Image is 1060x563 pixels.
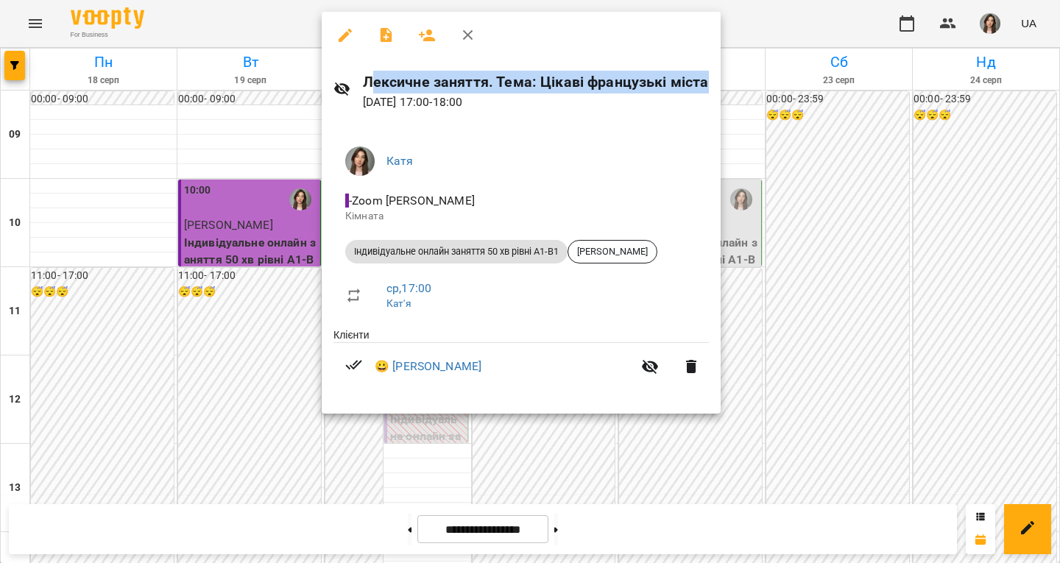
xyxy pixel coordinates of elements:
[363,71,709,93] h6: Лексичне заняття. Тема: Цікаві французькі міста
[345,245,568,258] span: Індивідуальне онлайн заняття 50 хв рівні А1-В1
[345,146,375,176] img: b4b2e5f79f680e558d085f26e0f4a95b.jpg
[375,358,481,375] a: 😀 [PERSON_NAME]
[386,281,431,295] a: ср , 17:00
[386,154,414,168] a: Катя
[345,209,697,224] p: Кімната
[568,245,657,258] span: [PERSON_NAME]
[345,194,478,208] span: - Zoom [PERSON_NAME]
[345,356,363,374] svg: Візит сплачено
[333,327,709,396] ul: Клієнти
[363,93,709,111] p: [DATE] 17:00 - 18:00
[568,240,657,263] div: [PERSON_NAME]
[386,297,411,309] a: Кат'я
